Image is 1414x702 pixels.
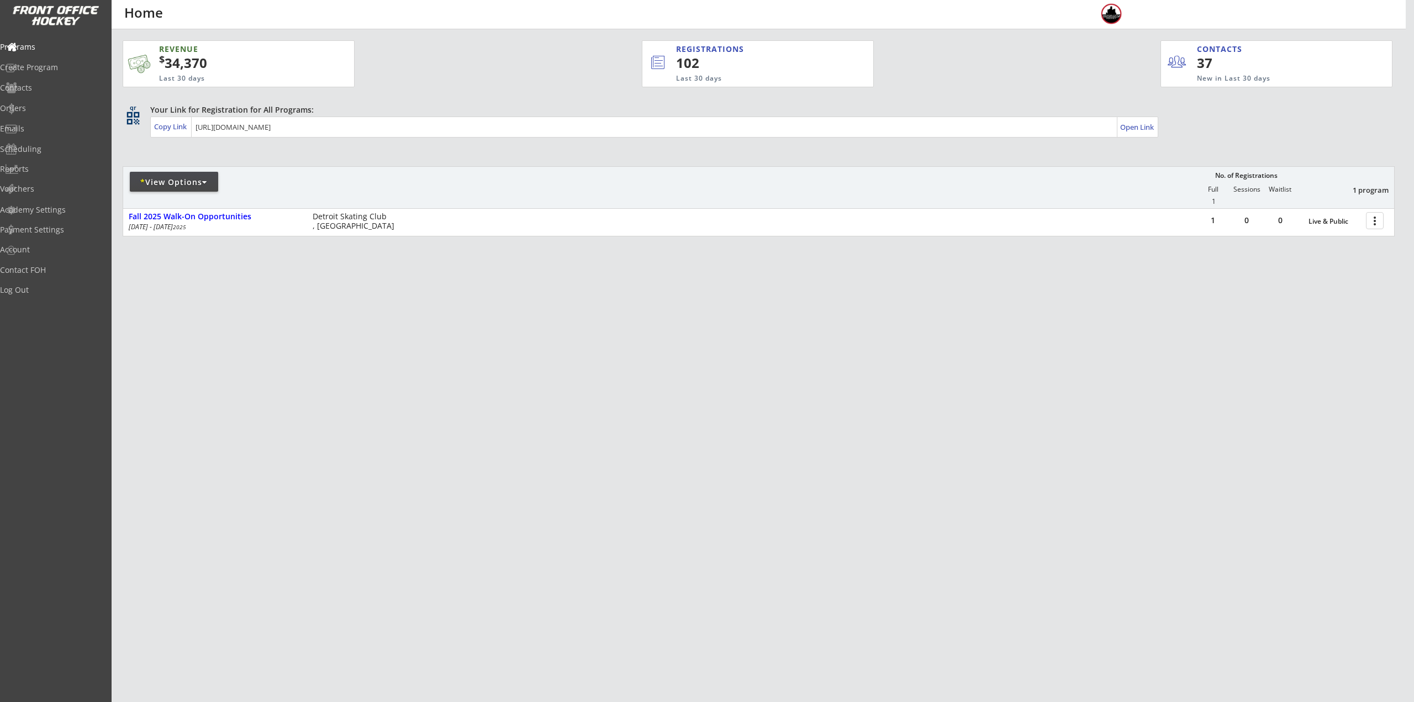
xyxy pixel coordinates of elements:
[1366,212,1384,229] button: more_vert
[1230,186,1263,193] div: Sessions
[1263,186,1296,193] div: Waitlist
[313,212,399,231] div: Detroit Skating Club , [GEOGRAPHIC_DATA]
[126,104,139,112] div: qr
[159,54,319,72] div: 34,370
[1331,185,1389,195] div: 1 program
[676,74,828,83] div: Last 30 days
[1212,172,1280,180] div: No. of Registrations
[1309,218,1360,225] div: Live & Public
[129,212,301,221] div: Fall 2025 Walk-On Opportunities
[1197,74,1341,83] div: New in Last 30 days
[129,224,298,230] div: [DATE] - [DATE]
[173,223,186,231] em: 2025
[130,177,218,188] div: View Options
[1196,217,1230,224] div: 1
[150,104,1360,115] div: Your Link for Registration for All Programs:
[1264,217,1297,224] div: 0
[159,52,165,66] sup: $
[1197,54,1265,72] div: 37
[1196,186,1230,193] div: Full
[154,122,189,131] div: Copy Link
[1197,198,1230,205] div: 1
[676,54,836,72] div: 102
[125,110,141,126] button: qr_code
[159,74,300,83] div: Last 30 days
[1120,123,1155,132] div: Open Link
[159,44,300,55] div: REVENUE
[676,44,822,55] div: REGISTRATIONS
[1120,119,1155,135] a: Open Link
[1197,44,1247,55] div: CONTACTS
[1230,217,1263,224] div: 0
